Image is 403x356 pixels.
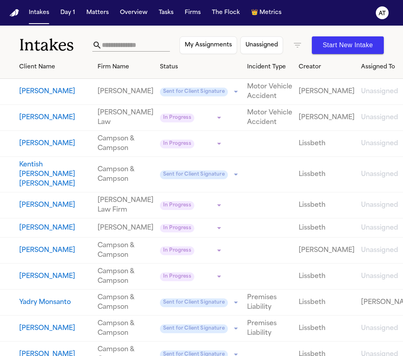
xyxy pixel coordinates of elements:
[117,6,151,20] button: Overview
[98,267,154,286] a: View details for Dorothy Carson
[247,108,292,127] a: View details for Johnny Clay
[98,319,154,338] a: View details for Karen Wilson
[247,82,292,101] a: View details for Stephanie Timmerman
[160,169,241,180] div: Update intake status
[160,138,224,149] div: Update intake status
[361,114,398,121] span: Unassigned
[361,273,398,280] span: Unassigned
[299,246,355,255] a: View details for Joseelyn Alameda
[361,202,398,208] span: Unassigned
[19,139,91,148] button: View details for Marie Sellitti
[361,140,398,147] span: Unassigned
[160,86,241,97] div: Update intake status
[299,324,355,333] a: View details for Karen Wilson
[299,223,355,233] a: View details for Hans Koellnberger
[19,223,91,233] button: View details for Hans Koellnberger
[19,113,91,122] button: View details for Johnny Clay
[299,113,355,122] a: View details for Johnny Clay
[19,35,92,55] h1: Intakes
[299,170,355,179] a: View details for Kentish Skinner Riveria
[299,298,355,307] a: View details for Yadry Monsanto
[19,324,91,333] button: View details for Karen Wilson
[160,63,241,71] div: Status
[160,170,228,179] span: Sent for Client Signature
[160,200,224,211] div: Update intake status
[361,247,398,254] span: Unassigned
[98,63,154,71] div: Firm Name
[98,196,154,215] a: View details for Isidro Sandoval
[160,298,228,307] span: Sent for Client Signature
[57,6,78,20] button: Day 1
[19,63,91,71] div: Client Name
[160,323,241,334] div: Update intake status
[160,297,241,308] div: Update intake status
[209,6,243,20] button: The Flock
[247,293,292,312] a: View details for Yadry Monsanto
[248,6,285,20] button: crownMetrics
[98,241,154,260] a: View details for Joseelyn Alameda
[299,87,355,96] a: View details for Stephanie Timmerman
[10,9,19,17] a: Home
[160,114,194,122] span: In Progress
[160,140,194,148] span: In Progress
[98,293,154,312] a: View details for Yadry Monsanto
[98,165,154,184] a: View details for Kentish Skinner Riveria
[19,272,91,281] button: View details for Dorothy Carson
[361,225,398,231] span: Unassigned
[160,88,228,96] span: Sent for Client Signature
[180,36,237,54] button: My Assignments
[19,298,91,307] button: View details for Yadry Monsanto
[160,222,224,234] div: Update intake status
[361,171,398,178] span: Unassigned
[299,63,355,71] div: Creator
[160,112,224,123] div: Update intake status
[361,325,398,332] span: Unassigned
[26,6,52,20] button: Intakes
[312,36,384,54] button: Start New Intake
[299,139,355,148] a: View details for Marie Sellitti
[160,245,224,256] div: Update intake status
[299,200,355,210] a: View details for Isidro Sandoval
[160,201,194,210] span: In Progress
[98,223,154,233] a: View details for Hans Koellnberger
[98,108,154,127] a: View details for Johnny Clay
[247,63,292,71] div: Incident Type
[19,200,91,210] button: View details for Isidro Sandoval
[182,6,204,20] button: Firms
[160,271,224,282] div: Update intake status
[83,6,112,20] button: Matters
[160,246,194,255] span: In Progress
[98,87,154,96] a: View details for Stephanie Timmerman
[160,324,228,333] span: Sent for Client Signature
[160,224,194,233] span: In Progress
[19,87,91,96] button: View details for Stephanie Timmerman
[299,272,355,281] a: View details for Dorothy Carson
[19,246,91,255] button: View details for Joseelyn Alameda
[19,160,91,189] button: View details for Kentish Skinner Riveria
[10,9,19,17] img: Finch Logo
[247,319,292,338] a: View details for Karen Wilson
[160,272,194,281] span: In Progress
[240,36,283,54] button: Unassigned
[98,134,154,153] a: View details for Marie Sellitti
[361,88,398,95] span: Unassigned
[156,6,177,20] button: Tasks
